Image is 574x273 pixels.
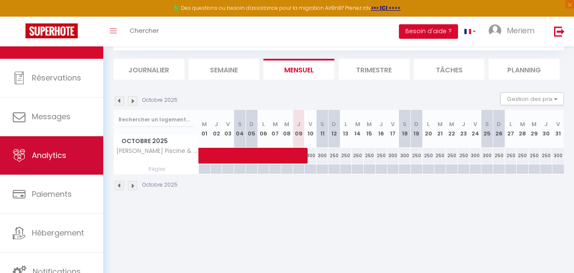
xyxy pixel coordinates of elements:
[458,148,469,164] div: 250
[387,148,399,164] div: 300
[552,110,564,148] th: 31
[532,120,537,128] abbr: M
[493,110,505,148] th: 26
[422,110,434,148] th: 20
[317,110,328,148] th: 11
[391,120,395,128] abbr: V
[505,148,517,164] div: 250
[246,110,257,148] th: 05
[434,110,446,148] th: 21
[403,120,407,128] abbr: S
[305,110,317,148] th: 10
[371,4,401,11] strong: >>> ICI <<<<
[399,110,411,148] th: 18
[529,110,540,148] th: 29
[410,110,422,148] th: 19
[263,59,334,80] li: Mensuel
[25,23,78,38] img: Super Booking
[215,120,218,128] abbr: J
[500,92,564,105] button: Gestion des prix
[505,110,517,148] th: 27
[529,148,540,164] div: 250
[32,150,66,161] span: Analytics
[446,110,458,148] th: 22
[281,110,293,148] th: 08
[367,120,372,128] abbr: M
[114,135,198,147] span: Octobre 2025
[540,110,552,148] th: 30
[458,110,469,148] th: 23
[469,148,481,164] div: 300
[556,120,560,128] abbr: V
[257,110,269,148] th: 06
[226,120,230,128] abbr: V
[482,17,545,46] a: ... Meriem
[481,148,493,164] div: 300
[340,110,352,148] th: 13
[469,110,481,148] th: 24
[399,24,458,39] button: Besoin d'aide ?
[414,59,485,80] li: Tâches
[199,110,211,148] th: 01
[410,148,422,164] div: 250
[123,17,165,46] a: Chercher
[507,25,534,36] span: Meriem
[481,110,493,148] th: 25
[554,26,565,37] img: logout
[293,110,305,148] th: 09
[517,148,529,164] div: 250
[414,120,418,128] abbr: D
[142,181,178,189] p: Octobre 2025
[509,120,512,128] abbr: L
[238,120,242,128] abbr: S
[32,189,72,199] span: Paiements
[130,26,159,35] span: Chercher
[449,120,454,128] abbr: M
[262,120,265,128] abbr: L
[489,59,560,80] li: Planning
[142,96,178,104] p: Octobre 2025
[234,110,246,148] th: 04
[202,120,207,128] abbr: M
[379,120,383,128] abbr: J
[399,148,411,164] div: 300
[32,227,84,238] span: Hébergement
[114,164,198,174] span: Règles
[544,120,548,128] abbr: J
[520,120,525,128] abbr: M
[320,120,324,128] abbr: S
[462,120,465,128] abbr: J
[438,120,443,128] abbr: M
[473,120,477,128] abbr: V
[493,148,505,164] div: 250
[328,110,340,148] th: 12
[485,120,489,128] abbr: S
[434,148,446,164] div: 250
[387,110,399,148] th: 17
[222,110,234,148] th: 03
[375,110,387,148] th: 16
[189,59,260,80] li: Semaine
[332,120,336,128] abbr: D
[552,148,564,164] div: 300
[249,120,254,128] abbr: D
[489,24,501,37] img: ...
[269,110,281,148] th: 07
[355,120,360,128] abbr: M
[32,111,71,122] span: Messages
[540,148,552,164] div: 250
[115,148,200,154] span: [PERSON_NAME] Piscine & Confort
[446,148,458,164] div: 250
[364,110,376,148] th: 15
[339,59,410,80] li: Trimestre
[113,59,184,80] li: Journalier
[345,120,347,128] abbr: L
[284,120,289,128] abbr: M
[427,120,430,128] abbr: L
[308,120,312,128] abbr: V
[517,110,529,148] th: 28
[210,110,222,148] th: 02
[273,120,278,128] abbr: M
[497,120,501,128] abbr: D
[297,120,300,128] abbr: J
